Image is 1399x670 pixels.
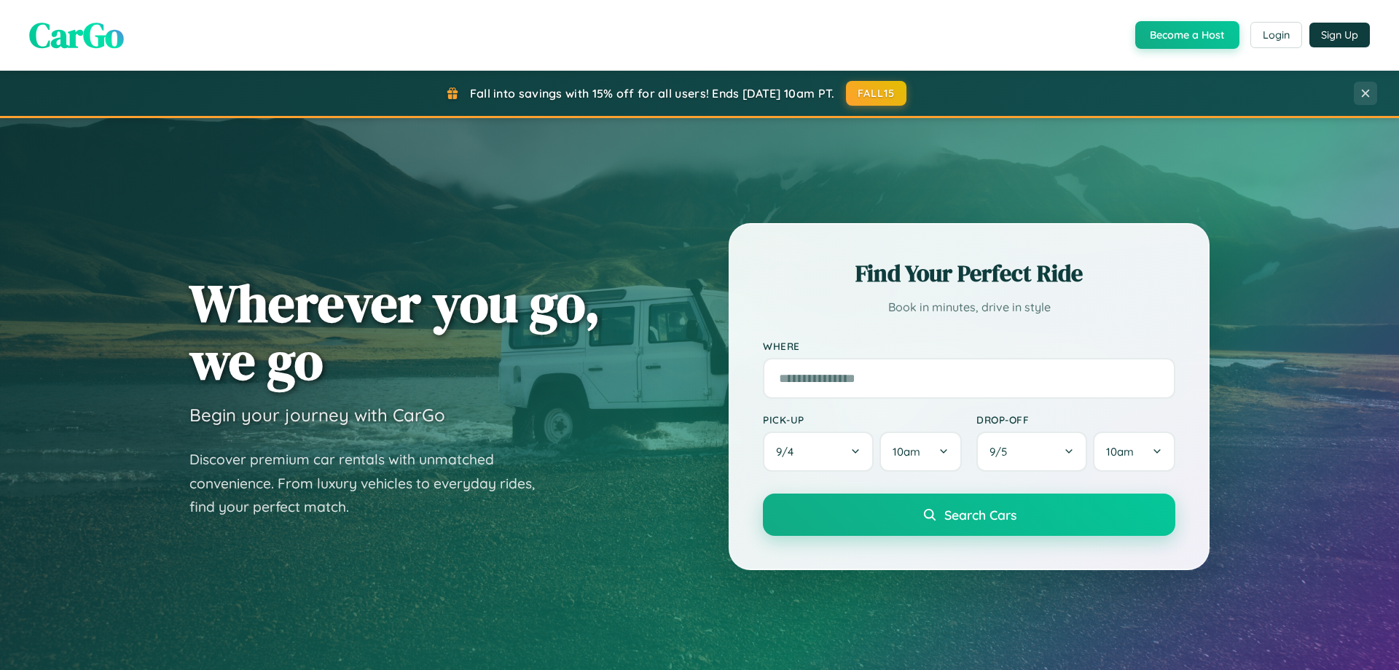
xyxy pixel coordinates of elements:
[776,445,801,459] span: 9 / 4
[29,11,124,59] span: CarGo
[763,494,1175,536] button: Search Cars
[763,432,874,472] button: 9/4
[846,81,907,106] button: FALL15
[944,507,1016,523] span: Search Cars
[763,297,1175,318] p: Book in minutes, drive in style
[763,340,1175,352] label: Where
[893,445,920,459] span: 10am
[1309,23,1370,47] button: Sign Up
[763,257,1175,289] h2: Find Your Perfect Ride
[1250,22,1302,48] button: Login
[879,432,962,472] button: 10am
[976,432,1087,472] button: 9/5
[189,448,554,519] p: Discover premium car rentals with unmatched convenience. From luxury vehicles to everyday rides, ...
[470,86,835,101] span: Fall into savings with 15% off for all users! Ends [DATE] 10am PT.
[189,274,600,389] h1: Wherever you go, we go
[1135,21,1239,49] button: Become a Host
[1093,432,1175,472] button: 10am
[976,413,1175,426] label: Drop-off
[990,445,1014,459] span: 9 / 5
[763,413,962,426] label: Pick-up
[189,404,445,426] h3: Begin your journey with CarGo
[1106,445,1134,459] span: 10am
